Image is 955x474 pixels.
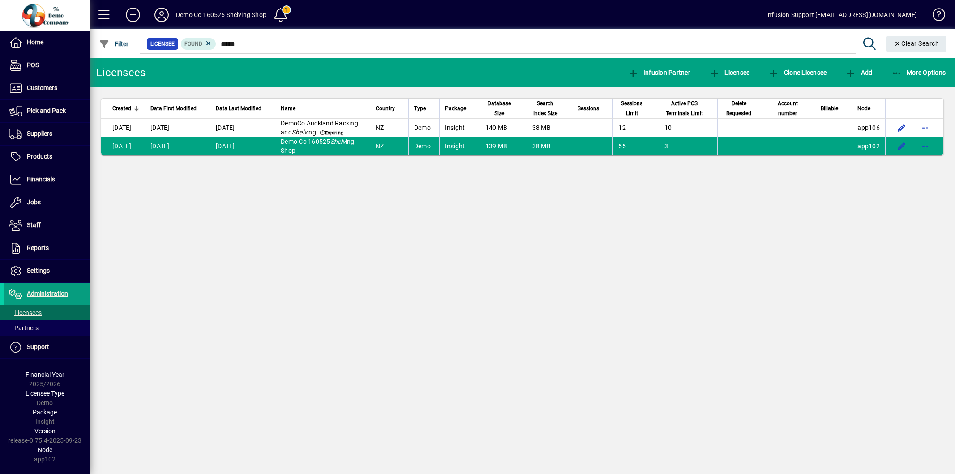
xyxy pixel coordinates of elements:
[4,191,90,214] a: Jobs
[918,139,932,153] button: More options
[659,119,717,137] td: 10
[414,103,426,113] span: Type
[628,69,690,76] span: Infusion Partner
[210,119,275,137] td: [DATE]
[4,54,90,77] a: POS
[112,103,131,113] span: Created
[292,129,307,136] em: Shelv
[612,119,659,137] td: 12
[27,61,39,69] span: POS
[4,320,90,336] a: Partners
[281,138,355,154] span: Demo Co 160525 ing Shop
[766,8,917,22] div: Infusion Support [EMAIL_ADDRESS][DOMAIN_NAME]
[485,99,521,118] div: Database Size
[281,103,295,113] span: Name
[845,69,872,76] span: Add
[843,65,874,81] button: Add
[370,137,408,155] td: NZ
[101,119,145,137] td: [DATE]
[97,36,131,52] button: Filter
[318,129,346,137] span: Expiring
[34,427,56,435] span: Version
[9,309,42,316] span: Licensees
[281,103,364,113] div: Name
[176,8,266,22] div: Demo Co 160525 Shelving Shop
[119,7,147,23] button: Add
[4,77,90,99] a: Customers
[376,103,395,113] span: Country
[625,65,693,81] button: Infusion Partner
[768,69,827,76] span: Clone Licensee
[618,99,653,118] div: Sessions Limit
[210,137,275,155] td: [DATE]
[150,39,175,48] span: Licensee
[27,153,52,160] span: Products
[439,137,480,155] td: Insight
[766,65,829,81] button: Clone Licensee
[27,198,41,206] span: Jobs
[145,137,210,155] td: [DATE]
[485,99,513,118] span: Database Size
[330,138,346,145] em: Shelv
[101,137,145,155] td: [DATE]
[895,121,909,135] button: Edit
[894,40,939,47] span: Clear Search
[4,168,90,191] a: Financials
[857,103,870,113] span: Node
[774,99,809,118] div: Account number
[480,119,527,137] td: 140 MB
[27,221,41,228] span: Staff
[4,214,90,237] a: Staff
[33,409,57,416] span: Package
[895,139,909,153] button: Edit
[216,103,261,113] span: Data Last Modified
[439,119,480,137] td: Insight
[723,99,762,118] div: Delete Requested
[147,7,176,23] button: Profile
[4,31,90,54] a: Home
[145,119,210,137] td: [DATE]
[376,103,403,113] div: Country
[27,107,66,114] span: Pick and Pack
[27,267,50,274] span: Settings
[112,103,139,113] div: Created
[27,343,49,350] span: Support
[4,237,90,259] a: Reports
[886,36,946,52] button: Clear
[408,119,439,137] td: Demo
[774,99,801,118] span: Account number
[926,2,944,31] a: Knowledge Base
[4,305,90,320] a: Licensees
[527,119,572,137] td: 38 MB
[281,120,358,136] span: DemoCo Auckland Racking and ing
[150,103,205,113] div: Data First Modified
[408,137,439,155] td: Demo
[709,69,750,76] span: Licensee
[4,260,90,282] a: Settings
[578,103,607,113] div: Sessions
[532,99,567,118] div: Search Index Size
[26,371,64,378] span: Financial Year
[184,41,202,47] span: Found
[26,390,64,397] span: Licensee Type
[27,39,43,46] span: Home
[445,103,466,113] span: Package
[38,446,52,453] span: Node
[821,103,846,113] div: Billable
[370,119,408,137] td: NZ
[27,176,55,183] span: Financials
[612,137,659,155] td: 55
[480,137,527,155] td: 139 MB
[821,103,838,113] span: Billable
[4,100,90,122] a: Pick and Pack
[27,130,52,137] span: Suppliers
[532,99,559,118] span: Search Index Size
[723,99,754,118] span: Delete Requested
[664,99,704,118] span: Active POS Terminals Limit
[578,103,599,113] span: Sessions
[216,103,270,113] div: Data Last Modified
[99,40,129,47] span: Filter
[27,244,49,251] span: Reports
[9,324,39,332] span: Partners
[96,65,146,80] div: Licensees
